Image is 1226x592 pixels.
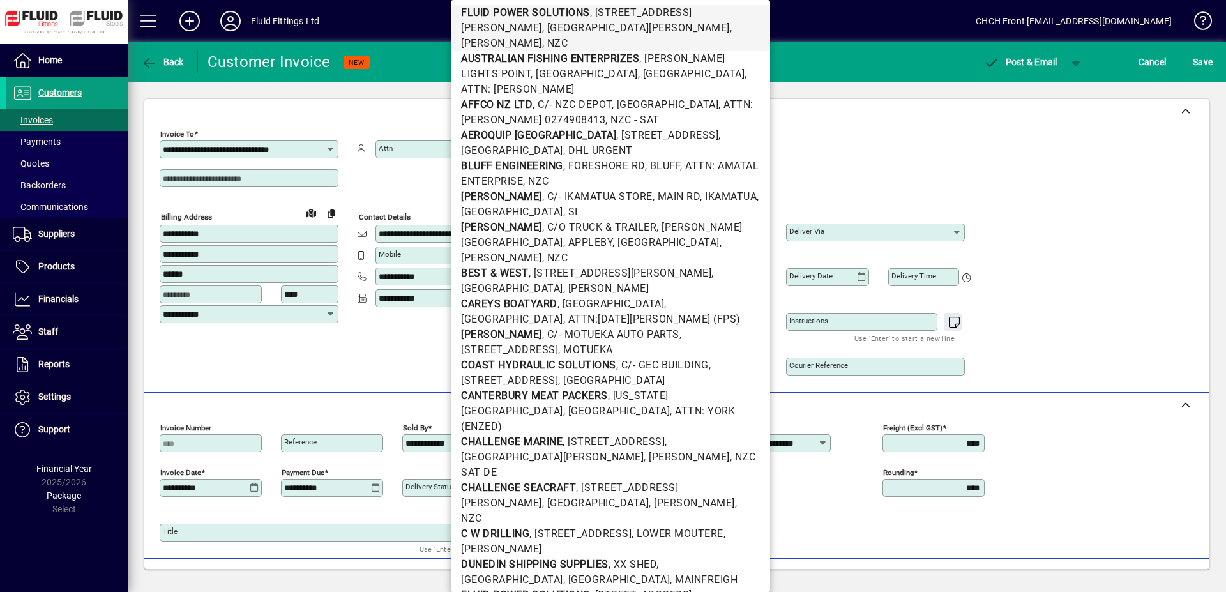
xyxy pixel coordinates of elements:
[542,497,649,509] span: , [GEOGRAPHIC_DATA]
[563,160,645,172] span: , FORESHORE RD
[649,497,735,509] span: , [PERSON_NAME]
[542,328,679,340] span: , C/- MOTUEKA AUTO PARTS
[461,359,616,371] b: COAST HYDRAULIC SOLUTIONS
[461,129,616,141] b: AEROQUIP [GEOGRAPHIC_DATA]
[542,22,730,34] span: , [GEOGRAPHIC_DATA][PERSON_NAME]
[533,98,612,110] span: , C/- NZC DEPOT
[461,190,542,202] b: [PERSON_NAME]
[653,190,700,202] span: , MAIN RD
[609,558,657,570] span: , XX SHED
[542,190,653,202] span: , C/- IKAMATUA STORE
[563,405,670,417] span: , [GEOGRAPHIC_DATA]
[542,37,568,49] span: , NZC
[670,573,738,586] span: , MAINFREIGH
[461,236,722,264] span: , APPLEBY, [GEOGRAPHIC_DATA], [PERSON_NAME]
[461,298,557,310] b: CAREYS BOATYARD
[461,558,609,570] b: DUNEDIN SHIPPING SUPPLIES
[461,390,608,402] b: CANTERBURY MEAT PACKERS
[542,252,568,264] span: , NZC
[523,175,549,187] span: , NZC
[461,328,542,340] b: [PERSON_NAME]
[461,6,590,19] b: FLUID POWER SOLUTIONS
[461,221,542,233] b: [PERSON_NAME]
[542,221,657,233] span: , C/O TRUCK & TRAILER
[605,114,660,126] span: , NZC - SAT
[616,359,709,371] span: , C/- GEC BUILDING
[563,313,741,325] span: , ATTN:[DATE][PERSON_NAME] (FPS)
[558,374,665,386] span: , [GEOGRAPHIC_DATA]
[461,98,533,110] b: AFFCO NZ LTD
[461,267,529,279] b: BEST & WEST
[638,68,745,80] span: , [GEOGRAPHIC_DATA]
[632,527,723,540] span: , LOWER MOUTERE
[644,451,730,463] span: , [PERSON_NAME]
[461,52,639,65] b: AUSTRALIAN FISHING ENTERPRIZES
[563,144,633,156] span: , DHL URGENT
[461,160,563,172] b: BLUFF ENGINEERING
[461,527,529,540] b: C W DRILLING
[612,98,719,110] span: , [GEOGRAPHIC_DATA]
[531,68,638,80] span: , [GEOGRAPHIC_DATA]
[557,298,665,310] span: , [GEOGRAPHIC_DATA]
[645,160,681,172] span: , BLUFF
[558,344,613,356] span: , MOTUEKA
[563,282,649,294] span: , [PERSON_NAME]
[529,527,632,540] span: , [STREET_ADDRESS]
[616,129,718,141] span: , [STREET_ADDRESS]
[461,436,563,448] b: CHALLENGE MARINE
[529,267,712,279] span: , [STREET_ADDRESS][PERSON_NAME]
[563,436,665,448] span: , [STREET_ADDRESS]
[563,573,670,586] span: , [GEOGRAPHIC_DATA]
[461,482,576,494] b: CHALLENGE SEACRAFT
